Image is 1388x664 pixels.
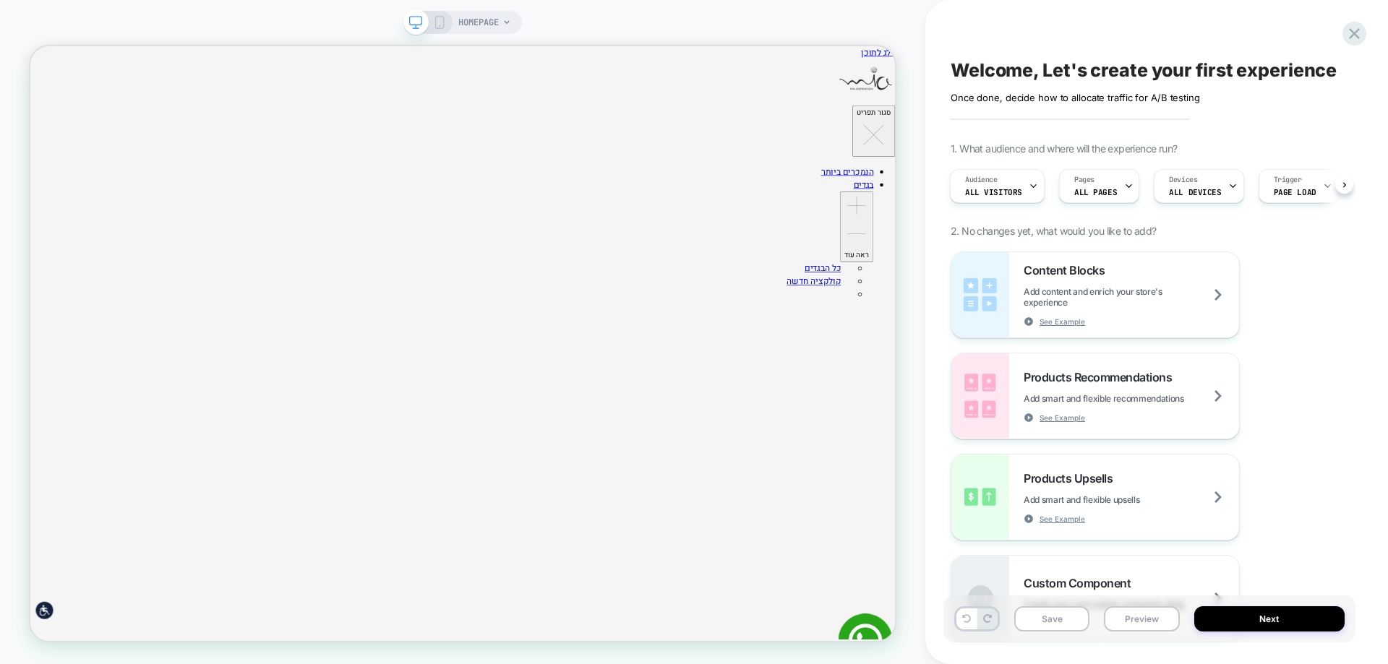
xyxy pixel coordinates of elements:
[1274,187,1316,197] span: Page Load
[1024,393,1220,404] span: Add smart and flexible recommendations
[1014,606,1089,631] button: Save
[1024,576,1138,590] span: Custom Component
[965,175,998,185] span: Audience
[1040,413,1085,423] span: See Example
[1169,175,1197,185] span: Devices
[951,142,1177,155] span: 1. What audience and where will the experience run?
[1074,175,1094,185] span: Pages
[951,225,1156,237] span: 2. No changes yet, what would you like to add?
[1040,514,1085,524] span: See Example
[1274,175,1302,185] span: Trigger
[1104,606,1179,631] button: Preview
[1024,263,1112,277] span: Content Blocks
[1024,370,1179,384] span: Products Recommendations
[965,187,1022,197] span: All Visitors
[1169,187,1221,197] span: ALL DEVICES
[1024,471,1120,486] span: Products Upsells
[1074,187,1117,197] span: ALL PAGES
[1024,286,1239,308] span: Add content and enrich your store's experience
[1194,606,1345,631] button: Next
[458,11,499,34] span: HOMEPAGE
[1040,316,1085,327] span: See Example
[1024,494,1175,505] span: Add smart and flexible upsells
